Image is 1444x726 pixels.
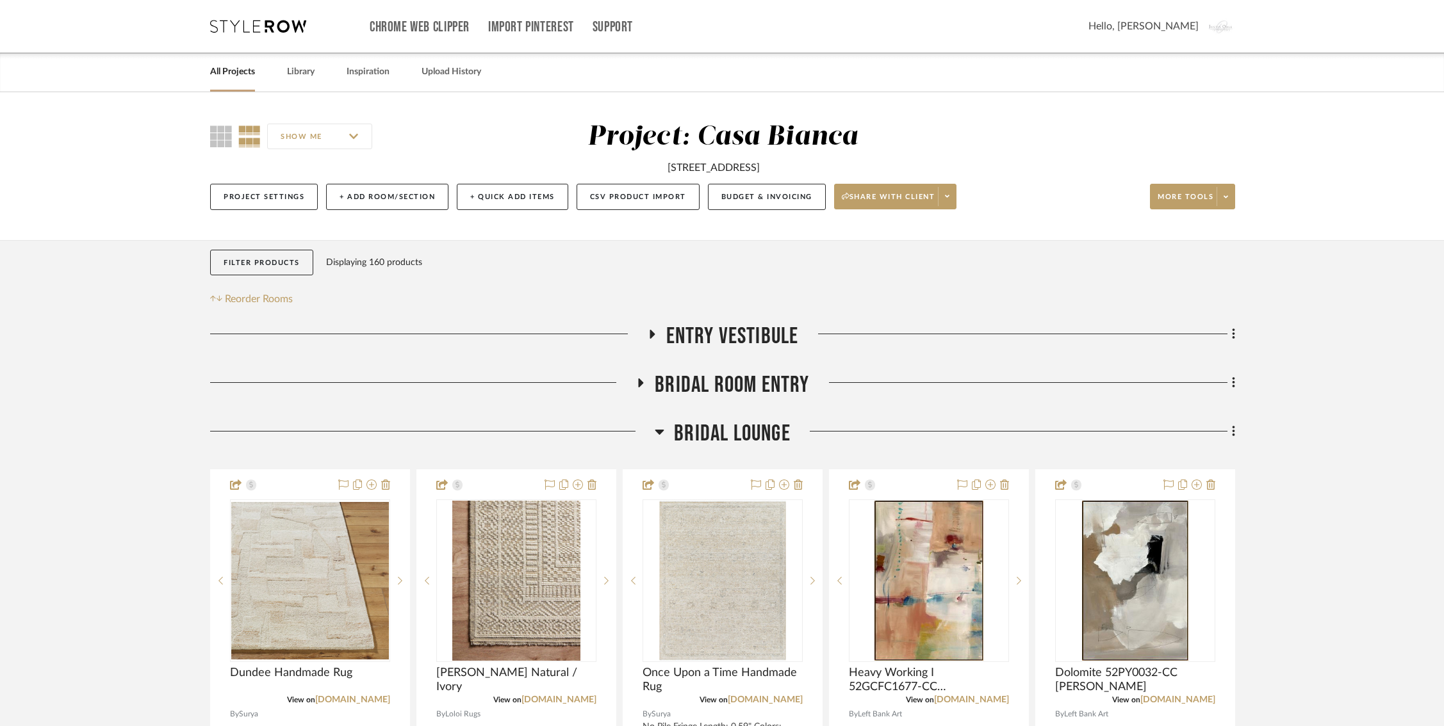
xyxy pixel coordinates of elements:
[858,708,902,720] span: Left Bank Art
[577,184,700,210] button: CSV Product Import
[849,708,858,720] span: By
[674,420,791,448] span: Bridal Lounge
[1150,184,1235,209] button: More tools
[842,192,935,211] span: Share with client
[436,666,596,694] span: [PERSON_NAME] Natural / Ivory
[700,696,728,704] span: View on
[347,63,390,81] a: Inspiration
[457,184,568,210] button: + Quick Add Items
[225,291,293,307] span: Reorder Rooms
[643,500,802,661] div: 0
[422,63,481,81] a: Upload History
[934,695,1009,704] a: [DOMAIN_NAME]
[708,184,826,210] button: Budget & Invoicing
[849,500,1008,661] div: 0
[728,695,803,704] a: [DOMAIN_NAME]
[1208,13,1235,40] img: avatar
[230,666,352,680] span: Dundee Handmade Rug
[666,323,799,350] span: Entry Vestibule
[230,708,239,720] span: By
[239,708,258,720] span: Surya
[587,124,858,150] div: Project: Casa Bianca
[643,708,652,720] span: By
[643,666,803,694] span: Once Upon a Time Handmade Rug
[874,501,983,661] img: Heavy Working I 52GCFC1677-CC Fern Cassidy
[521,695,596,704] a: [DOMAIN_NAME]
[659,501,785,661] img: Once Upon a Time Handmade Rug
[1064,708,1108,720] span: Left Bank Art
[210,291,293,307] button: Reorder Rooms
[1088,19,1199,34] span: Hello, [PERSON_NAME]
[370,22,470,33] a: Chrome Web Clipper
[287,696,315,704] span: View on
[493,696,521,704] span: View on
[1082,501,1188,661] img: Dolomite 52PY0032-CC Dan Hobday
[315,695,390,704] a: [DOMAIN_NAME]
[231,502,389,659] img: Dundee Handmade Rug
[668,160,760,175] div: [STREET_ADDRESS]
[488,22,574,33] a: Import Pinterest
[1055,708,1064,720] span: By
[834,184,957,209] button: Share with client
[1112,696,1140,704] span: View on
[452,501,580,661] img: NOLA Natural / Ivory
[210,63,255,81] a: All Projects
[287,63,315,81] a: Library
[1055,666,1215,694] span: Dolomite 52PY0032-CC [PERSON_NAME]
[326,250,422,275] div: Displaying 160 products
[906,696,934,704] span: View on
[593,22,633,33] a: Support
[436,708,445,720] span: By
[210,250,313,276] button: Filter Products
[849,666,1009,694] span: Heavy Working I 52GCFC1677-CC [PERSON_NAME]
[1140,695,1215,704] a: [DOMAIN_NAME]
[445,708,480,720] span: Loloi Rugs
[655,371,809,399] span: Bridal Room Entry
[1158,192,1213,211] span: More tools
[652,708,671,720] span: Surya
[210,184,318,210] button: Project Settings
[326,184,448,210] button: + Add Room/Section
